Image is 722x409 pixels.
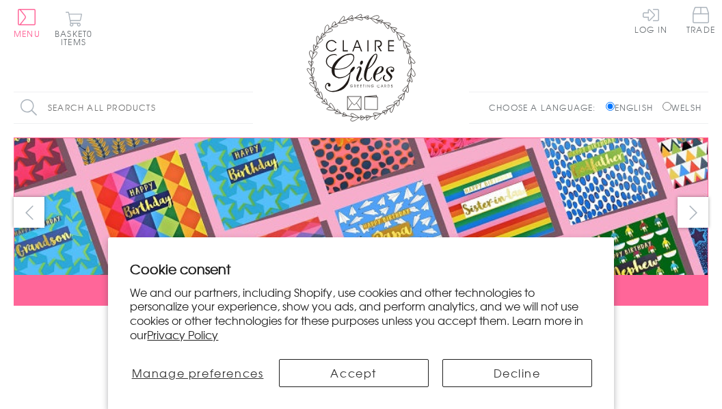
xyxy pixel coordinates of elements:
button: prev [14,197,44,228]
label: English [606,101,660,114]
button: Manage preferences [130,359,265,387]
input: Welsh [663,102,671,111]
a: Privacy Policy [147,326,218,343]
button: next [678,197,708,228]
button: Decline [442,359,592,387]
button: Accept [279,359,429,387]
button: Basket0 items [55,11,92,46]
p: Choose a language: [489,101,603,114]
span: 0 items [61,27,92,48]
span: Menu [14,27,40,40]
button: Menu [14,9,40,38]
label: Welsh [663,101,701,114]
div: Carousel Pagination [14,316,708,337]
input: Search all products [14,92,253,123]
input: English [606,102,615,111]
a: Trade [686,7,715,36]
input: Search [239,92,253,123]
span: Trade [686,7,715,34]
img: Claire Giles Greetings Cards [306,14,416,122]
a: Log In [634,7,667,34]
h2: Cookie consent [130,259,591,278]
span: Manage preferences [132,365,264,381]
p: We and our partners, including Shopify, use cookies and other technologies to personalize your ex... [130,285,591,342]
